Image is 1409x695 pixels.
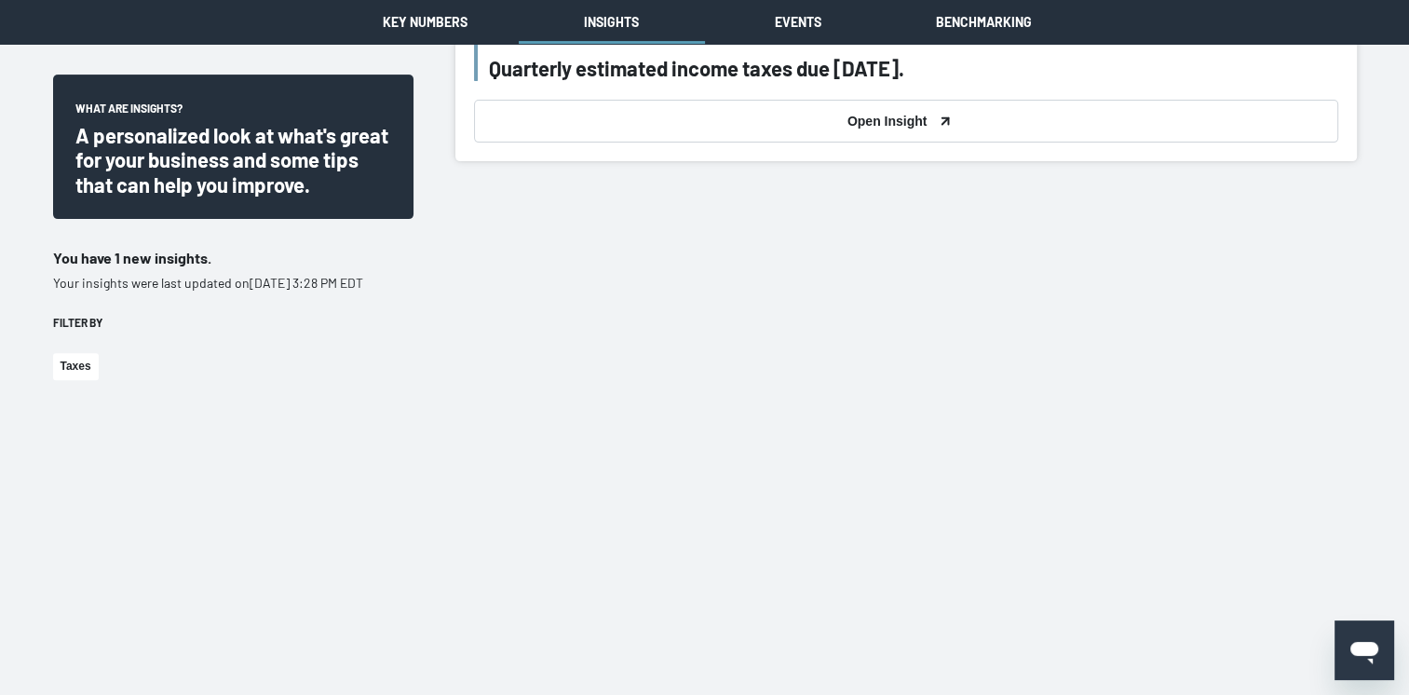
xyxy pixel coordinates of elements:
span: You have 1 new insights. [53,249,211,266]
p: Your insights were last updated on [DATE] 3:28 PM EDT [53,274,413,293]
div: Filter by [53,315,413,331]
button: Quarterly estimated income taxes due [DATE]. [489,56,904,80]
span: What are insights? [75,101,183,123]
iframe: Button to launch messaging window [1334,620,1394,680]
button: Open Insight [474,100,1338,143]
div: A personalized look at what's great for your business and some tips that can help you improve. [75,123,391,197]
button: Taxes [53,353,99,380]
